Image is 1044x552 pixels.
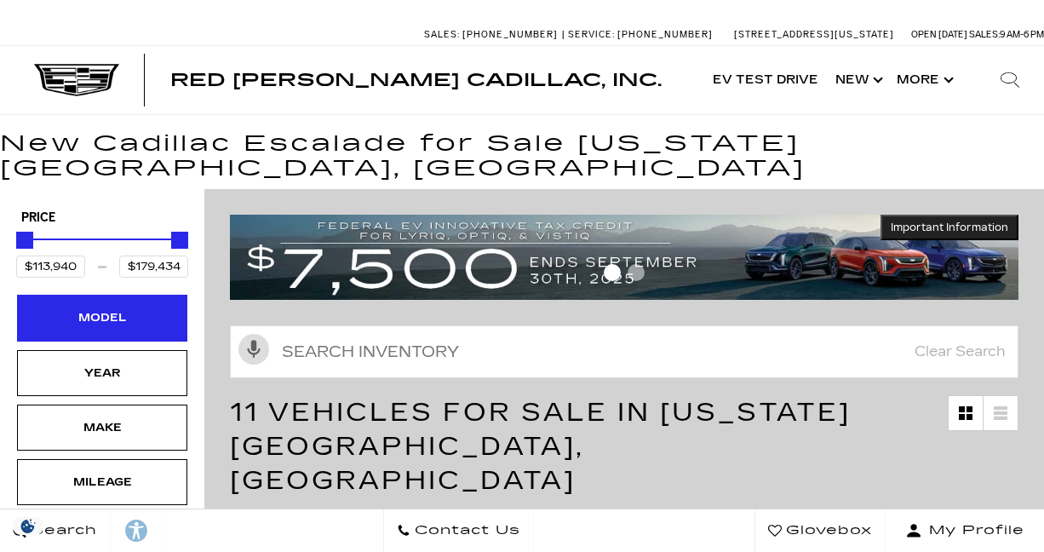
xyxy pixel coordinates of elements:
span: [PHONE_NUMBER] [617,29,713,40]
h5: Price [21,210,183,226]
span: 11 Vehicles for Sale in [US_STATE][GEOGRAPHIC_DATA], [GEOGRAPHIC_DATA] [230,397,851,496]
div: MileageMileage [17,459,187,505]
span: Go to slide 1 [604,264,621,281]
div: Minimum Price [16,232,33,249]
input: Search Inventory [230,325,1018,378]
div: MakeMake [17,405,187,451]
img: Opt-Out Icon [9,517,48,535]
span: 9 AM-6 PM [1000,29,1044,40]
span: Service: [568,29,615,40]
span: Important Information [891,221,1008,234]
a: EV Test Drive [704,46,827,114]
input: Maximum [119,256,188,278]
div: Model [60,308,145,327]
span: Red [PERSON_NAME] Cadillac, Inc. [170,70,662,90]
span: Sales: [969,29,1000,40]
div: Maximum Price [171,232,188,249]
a: Red [PERSON_NAME] Cadillac, Inc. [170,72,662,89]
a: Service: [PHONE_NUMBER] [562,30,717,39]
span: Sales: [424,29,460,40]
button: More [888,46,959,114]
div: Price [16,226,188,278]
div: Year [60,364,145,382]
div: YearYear [17,350,187,396]
span: [PHONE_NUMBER] [462,29,558,40]
span: Go to slide 2 [628,264,645,281]
span: Glovebox [782,519,872,543]
span: Open [DATE] [911,29,967,40]
a: Sales: [PHONE_NUMBER] [424,30,562,39]
img: vrp-tax-ending-august-version [230,215,1018,299]
a: Glovebox [754,509,886,552]
div: Mileage [60,473,145,492]
span: My Profile [922,519,1024,543]
img: Cadillac Dark Logo with Cadillac White Text [34,64,119,96]
svg: Click to toggle on voice search [238,334,269,365]
a: New [827,46,888,114]
div: ModelModel [17,295,187,341]
button: Open user profile menu [886,509,1044,552]
input: Minimum [16,256,85,278]
span: Search [26,519,97,543]
button: Important Information [881,215,1018,240]
a: Contact Us [383,509,534,552]
div: Make [60,418,145,437]
a: [STREET_ADDRESS][US_STATE] [734,29,894,40]
section: Click to Open Cookie Consent Modal [9,517,48,535]
span: Contact Us [410,519,520,543]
